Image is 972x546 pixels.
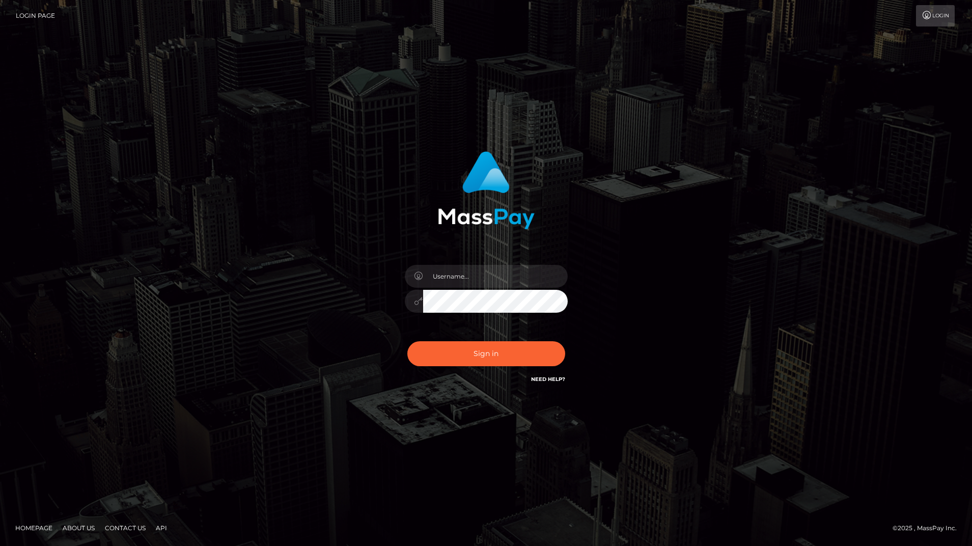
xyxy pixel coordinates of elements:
[531,376,565,383] a: Need Help?
[893,523,964,534] div: © 2025 , MassPay Inc.
[407,341,565,366] button: Sign in
[438,151,535,229] img: MassPay Login
[101,520,150,536] a: Contact Us
[152,520,171,536] a: API
[16,5,55,26] a: Login Page
[423,265,568,288] input: Username...
[11,520,57,536] a: Homepage
[59,520,99,536] a: About Us
[916,5,955,26] a: Login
